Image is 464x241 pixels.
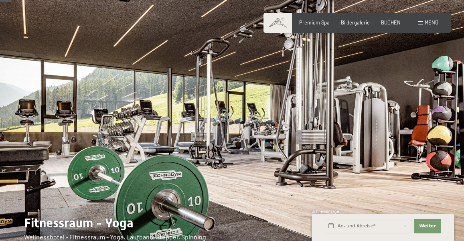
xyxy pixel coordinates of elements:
a: Premium Spa [299,19,330,26]
a: Bildergalerie [341,19,370,26]
button: Weiter [414,219,441,233]
a: BUCHEN [381,19,401,26]
span: Schnellanfrage [312,209,339,214]
span: Weiter [419,223,436,229]
span: Menü [425,19,438,26]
